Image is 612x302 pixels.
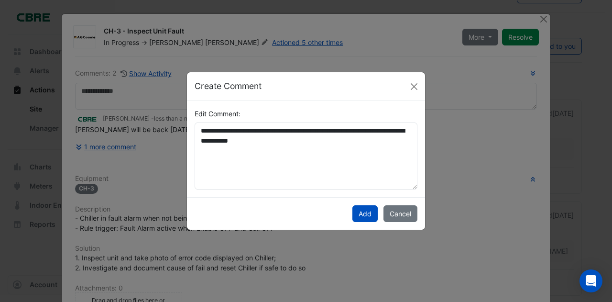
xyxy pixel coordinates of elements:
[579,269,602,292] div: Open Intercom Messenger
[383,205,417,222] button: Cancel
[352,205,378,222] button: Add
[407,79,421,94] button: Close
[195,80,262,92] h5: Create Comment
[195,109,240,119] label: Edit Comment:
